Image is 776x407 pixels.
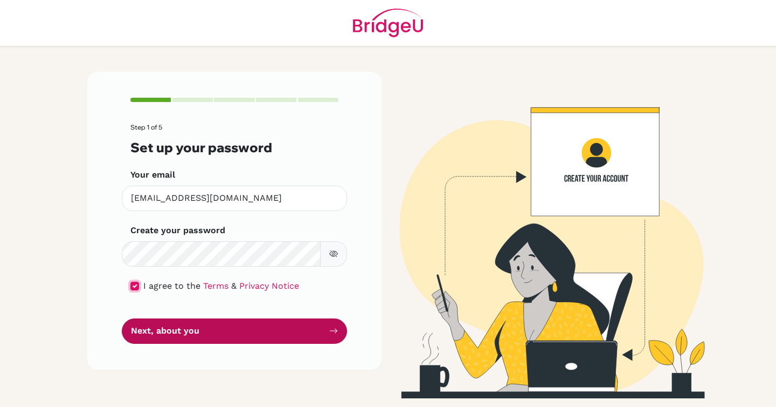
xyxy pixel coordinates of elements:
[122,318,347,344] button: Next, about you
[122,186,347,211] input: Insert your email*
[130,168,175,181] label: Your email
[130,123,162,131] span: Step 1 of 5
[231,281,237,291] span: &
[130,224,225,237] label: Create your password
[130,140,338,155] h3: Set up your password
[239,281,299,291] a: Privacy Notice
[203,281,228,291] a: Terms
[143,281,200,291] span: I agree to the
